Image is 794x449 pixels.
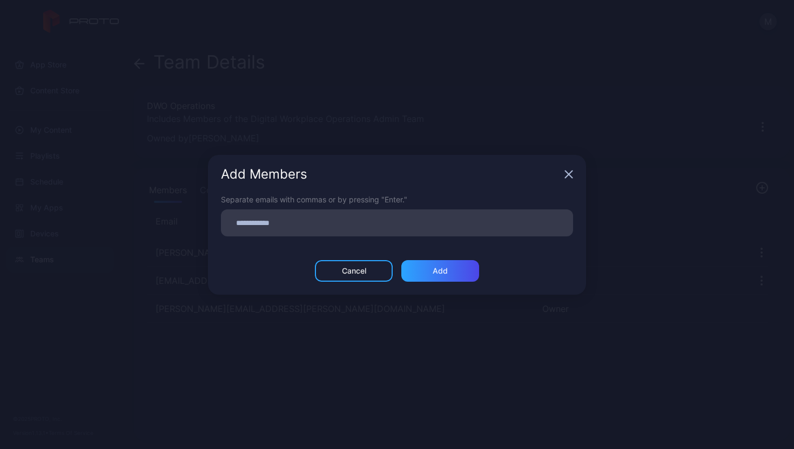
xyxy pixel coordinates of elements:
[342,267,366,275] div: Cancel
[433,267,448,275] div: Add
[315,260,393,282] button: Cancel
[401,260,479,282] button: Add
[221,194,573,205] div: Separate emails with commas or by pressing "Enter."
[221,168,560,181] div: Add Members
